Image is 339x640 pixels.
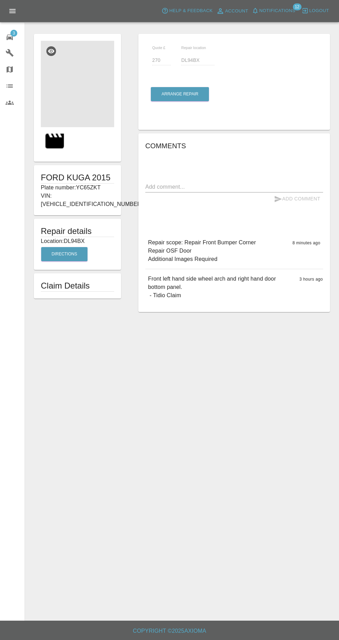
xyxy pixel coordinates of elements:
p: Location: DL94BX [41,237,114,245]
span: Repair location [181,46,206,50]
h6: Copyright © 2025 Axioma [6,626,333,636]
span: Logout [309,7,329,15]
span: 8 minutes ago [292,241,320,245]
button: Directions [41,247,88,261]
img: 75f40cbd-2413-4681-bd7f-ff7452e5d68b [41,41,114,127]
span: Account [225,7,248,15]
span: Help & Feedback [169,7,212,15]
span: Notifications [259,7,295,15]
button: Help & Feedback [160,6,214,16]
span: 3 [10,30,17,37]
h6: Comments [145,140,323,151]
p: Front left hand side wheel arch and right hand door bottom panel. - Tidio Claim [148,275,294,300]
button: Arrange Repair [151,87,209,101]
p: VIN: [VEHICLE_IDENTIFICATION_NUMBER] [41,192,114,208]
button: Notifications [250,6,297,16]
span: 12 [293,3,301,10]
button: Open drawer [4,3,21,19]
button: Logout [300,6,331,16]
h5: Repair details [41,226,114,237]
h1: FORD KUGA 2015 [41,172,114,183]
p: Repair scope: Repair Front Bumper Corner Repair OSF Door Additional Images Required [148,238,256,263]
span: Quote £ [152,46,165,50]
img: 68e6121aab8d08a4d49c7c48 [44,130,66,152]
span: 3 hours ago [300,277,323,282]
h1: Claim Details [41,280,114,291]
p: Plate number: YC65ZKT [41,183,114,192]
a: Account [214,6,250,17]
